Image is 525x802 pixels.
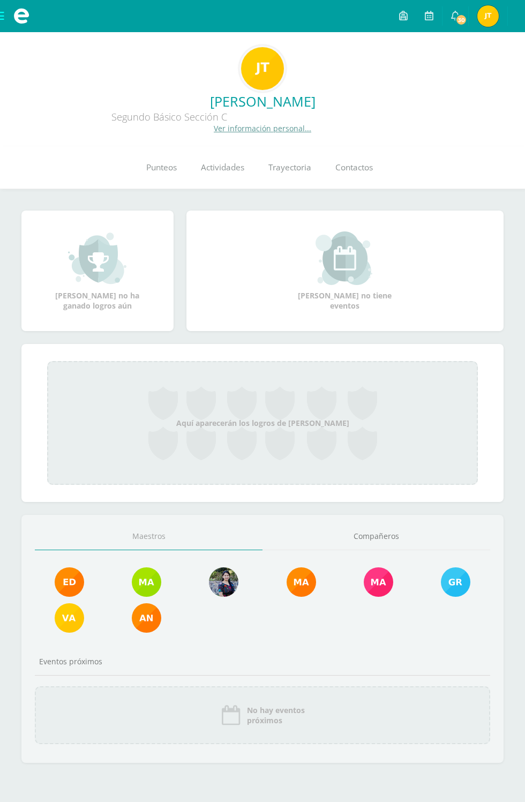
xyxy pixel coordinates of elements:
img: 16eef4dd4a353d29ecba9445cdf770f5.png [241,47,284,90]
div: Eventos próximos [35,656,490,666]
a: Trayectoria [256,146,323,189]
span: Punteos [146,162,177,173]
a: Compañeros [262,523,490,550]
span: Actividades [201,162,244,173]
img: b7ce7144501556953be3fc0a459761b8.png [441,567,470,597]
div: [PERSON_NAME] no tiene eventos [291,231,399,311]
img: cd5e356245587434922763be3243eb79.png [55,603,84,633]
span: No hay eventos próximos [247,705,305,725]
a: Ver información personal... [214,123,311,133]
a: Contactos [323,146,385,189]
img: event_small.png [316,231,374,285]
img: f40e456500941b1b33f0807dd74ea5cf.png [55,567,84,597]
img: a348d660b2b29c2c864a8732de45c20a.png [132,603,161,633]
img: 7766054b1332a6085c7723d22614d631.png [364,567,393,597]
span: Contactos [335,162,373,173]
img: fc24f795141394356791331be0bd62f8.png [477,5,499,27]
a: [PERSON_NAME] [9,92,516,110]
div: Aquí aparecerán los logros de [PERSON_NAME] [47,361,478,485]
img: event_icon.png [220,704,242,726]
div: [PERSON_NAME] no ha ganado logros aún [44,231,151,311]
img: 9b17679b4520195df407efdfd7b84603.png [209,567,238,597]
span: 30 [455,14,467,26]
a: Actividades [189,146,256,189]
div: Segundo Básico Sección C [9,110,330,123]
span: Trayectoria [268,162,311,173]
a: Maestros [35,523,262,550]
img: 22c2db1d82643ebbb612248ac4ca281d.png [132,567,161,597]
img: 560278503d4ca08c21e9c7cd40ba0529.png [287,567,316,597]
img: achievement_small.png [68,231,126,285]
a: Punteos [134,146,189,189]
